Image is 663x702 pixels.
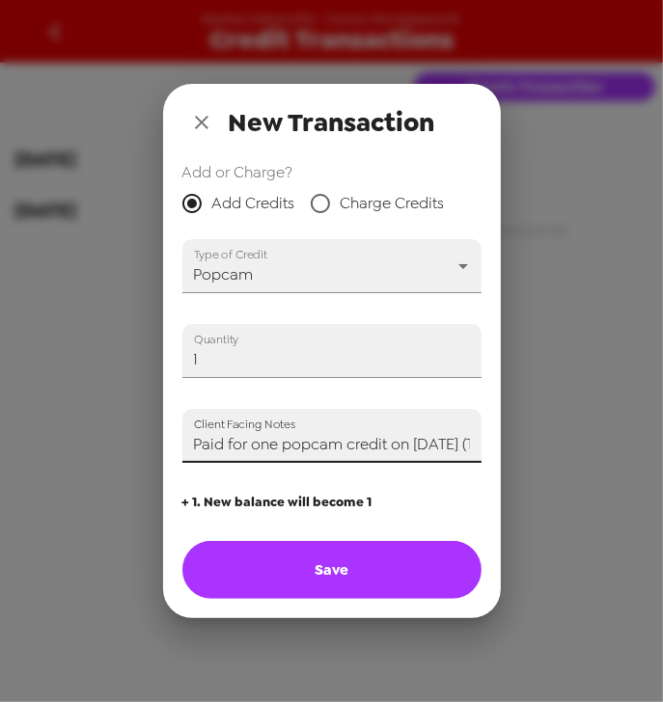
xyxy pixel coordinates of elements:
label: Quantity [194,331,239,347]
div: Popcam [182,239,482,293]
span: Add Credits [212,192,295,215]
span: Charge Credits [341,192,445,215]
span: + 1 . New balance will become 1 [182,494,482,510]
span: New Transaction [229,105,435,140]
label: Add or Charge? [182,161,482,183]
button: Save [182,541,482,599]
label: Type of Credit [194,246,267,262]
label: Client Facing Notes [194,416,295,432]
button: close [182,103,221,142]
